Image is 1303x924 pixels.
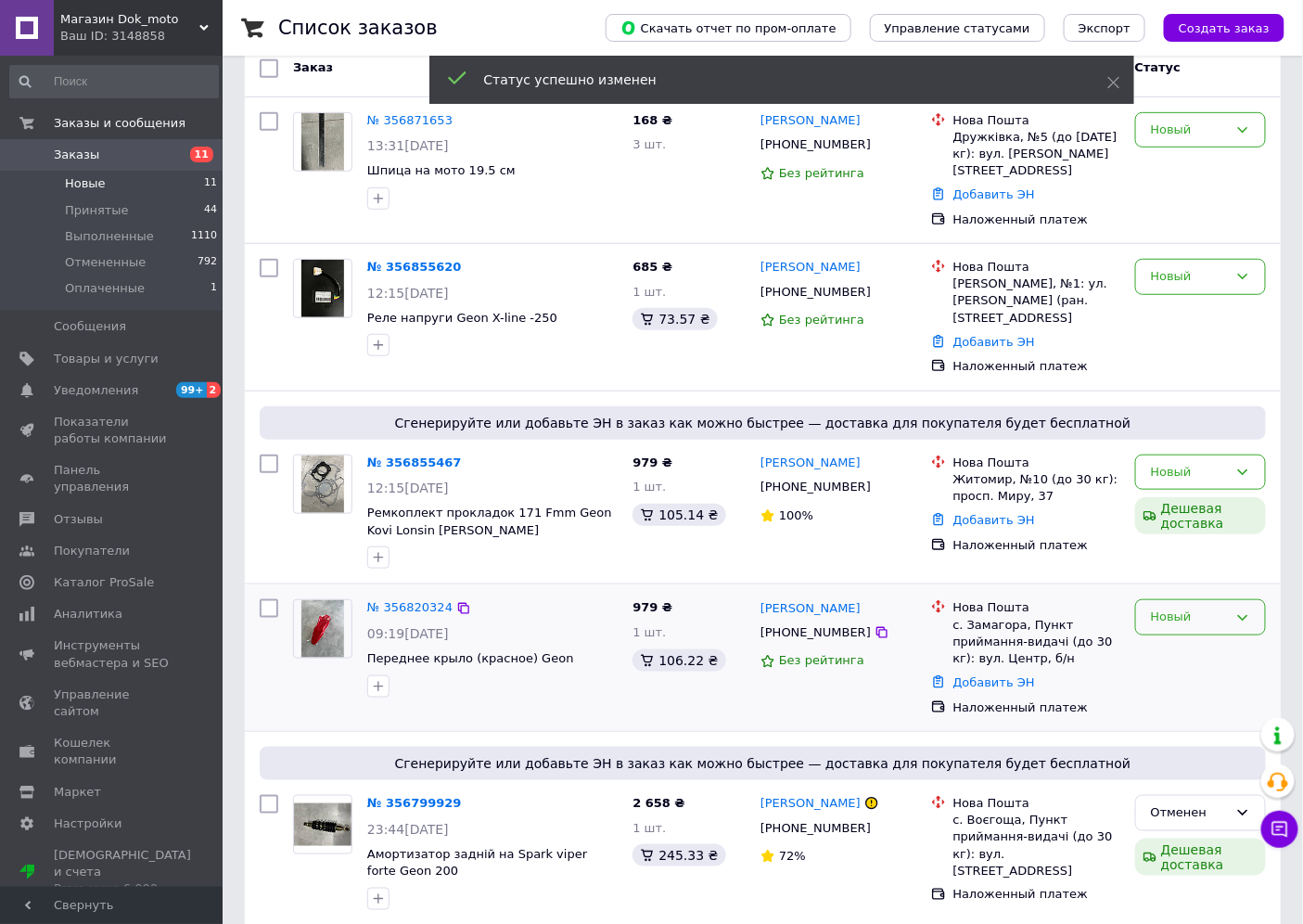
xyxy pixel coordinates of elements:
[54,880,191,897] div: Prom микс 6 000
[54,147,99,163] span: Заказы
[620,19,837,36] span: Скачать отчет по пром-оплате
[367,456,462,469] a: № 356855467
[760,455,861,472] a: [PERSON_NAME]
[953,513,1035,527] a: Добавить ЭН
[367,113,453,127] a: № 356871653
[632,260,672,274] span: 685 ₴
[367,163,516,177] span: Шпица на мото 19.5 см
[632,625,666,639] span: 1 шт.
[198,254,217,271] span: 792
[953,212,1120,228] div: Наложенный платеж
[367,796,462,810] a: № 356799929
[54,462,172,495] span: Панель управления
[54,414,172,447] span: Показатели работы компании
[293,259,352,318] a: Фото товару
[1261,811,1298,848] button: Чат с покупателем
[54,511,103,528] span: Отзывы
[632,456,672,469] span: 979 ₴
[632,796,684,810] span: 2 658 ₴
[190,147,213,162] span: 11
[60,28,223,45] div: Ваш ID: 3148858
[953,335,1035,349] a: Добавить ЭН
[760,795,861,813] a: [PERSON_NAME]
[54,847,191,898] span: [DEMOGRAPHIC_DATA] и счета
[953,187,1035,201] a: Добавить ЭН
[953,617,1120,668] div: с. Замагора, Пункт приймання-видачі (до 30 кг): вул. Центр, б/н
[293,112,352,172] a: Фото товару
[953,471,1120,505] div: Житомир, №10 (до 30 кг): просп. Миру, 37
[54,318,126,335] span: Сообщения
[54,815,121,832] span: Настройки
[953,259,1120,276] div: Нова Пошта
[191,228,217,245] span: 1110
[1151,803,1228,823] div: Отменен
[54,735,172,768] span: Кошелек компании
[632,600,672,614] span: 979 ₴
[9,65,219,98] input: Поиск
[779,653,864,667] span: Без рейтинга
[632,308,717,330] div: 73.57 ₴
[1135,839,1266,876] div: Дешевая доставка
[953,129,1120,180] div: Дружківка, №5 (до [DATE] кг): вул. [PERSON_NAME][STREET_ADDRESS]
[367,311,557,325] a: Реле напруги Geon X-line -250
[632,113,672,127] span: 168 ₴
[211,280,217,297] span: 1
[278,17,438,39] h1: Список заказов
[757,475,875,499] div: [PHONE_NUMBER]
[1164,14,1284,42] button: Создать заказ
[484,71,1061,89] div: Статус успешно изменен
[953,455,1120,471] div: Нова Пошта
[1064,14,1145,42] button: Экспорт
[632,480,666,494] span: 1 шт.
[54,115,185,132] span: Заказы и сообщения
[757,133,875,157] div: [PHONE_NUMBER]
[293,795,352,854] a: Фото товару
[176,382,207,398] span: 99+
[65,254,146,271] span: Отмененные
[367,651,574,665] a: Переднее крыло (красное) Geon
[953,537,1120,554] div: Наложенный платеж
[367,138,449,153] span: 13:31[DATE]
[1179,21,1270,35] span: Создать заказ
[65,280,145,297] span: Оплаченные
[204,175,217,192] span: 11
[204,202,217,219] span: 44
[301,113,345,171] img: Фото товару
[953,112,1120,129] div: Нова Пошта
[54,382,138,399] span: Уведомления
[953,699,1120,716] div: Наложенный платеж
[267,754,1258,773] span: Сгенерируйте или добавьте ЭН в заказ как можно быстрее — доставка для покупателя будет бесплатной
[267,414,1258,432] span: Сгенерируйте или добавьте ЭН в заказ как можно быстрее — доставка для покупателя будет бесплатной
[757,621,875,645] div: [PHONE_NUMBER]
[293,599,352,659] a: Фото товару
[1135,60,1182,74] span: Статус
[54,574,154,591] span: Каталог ProSale
[1151,608,1228,627] div: Новый
[65,228,154,245] span: Выполненные
[367,506,612,537] a: Ремкоплект прокладок 171 Fmm Geon Kovi Lonsin [PERSON_NAME]
[1079,21,1131,35] span: Экспорт
[779,849,806,863] span: 72%
[367,481,449,495] span: 12:15[DATE]
[1145,20,1284,34] a: Создать заказ
[779,313,864,327] span: Без рейтинга
[953,358,1120,375] div: Наложенный платеж
[953,276,1120,327] div: [PERSON_NAME], №1: ул. [PERSON_NAME] (ран. [STREET_ADDRESS]
[953,812,1120,879] div: с. Воєгоща, Пункт приймання-видачі (до 30 кг): вул. [STREET_ADDRESS]
[632,137,666,151] span: 3 шт.
[1135,497,1266,534] div: Дешевая доставка
[301,260,345,317] img: Фото товару
[870,14,1045,42] button: Управление статусами
[632,504,725,526] div: 105.14 ₴
[760,112,861,130] a: [PERSON_NAME]
[65,202,129,219] span: Принятые
[760,259,861,276] a: [PERSON_NAME]
[779,508,813,522] span: 100%
[54,606,122,622] span: Аналитика
[632,285,666,299] span: 1 шт.
[294,803,351,847] img: Фото товару
[301,456,345,513] img: Фото товару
